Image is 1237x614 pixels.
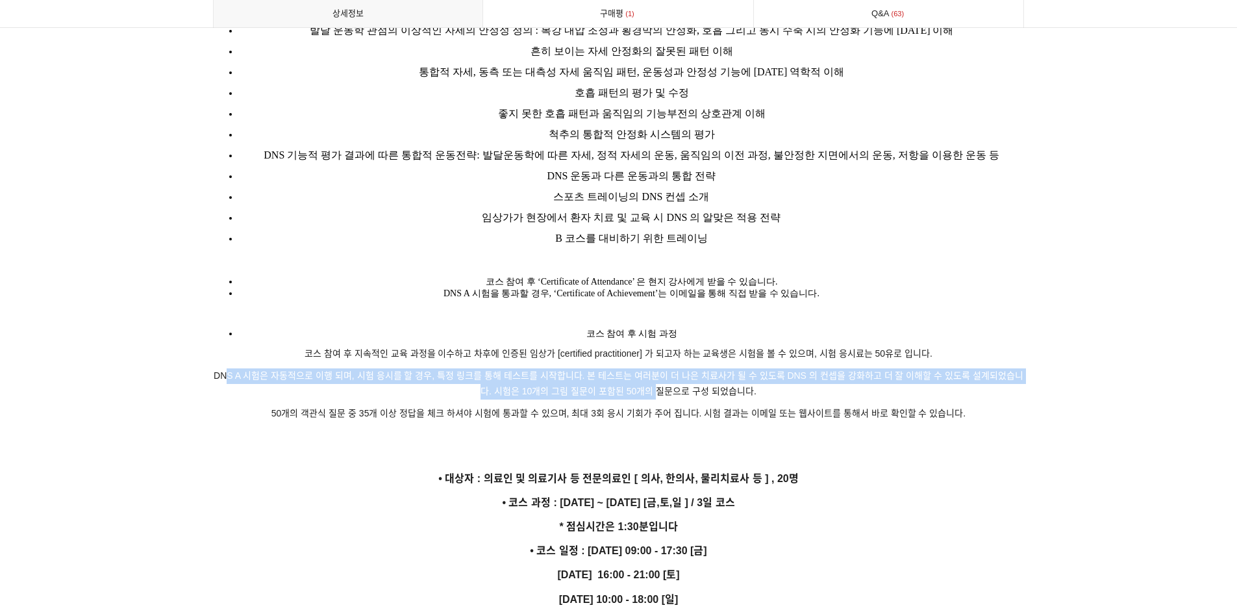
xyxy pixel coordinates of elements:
strong: • 코스 일정 : [DATE] 09:00 - 17:30 [금] [530,545,706,556]
span: 통합적 자세, 동측 또는 대측성 자세 움직임 패턴, 운동성과 안정성 기능에 [DATE] 역학적 이해 [419,66,845,77]
span: 50개의 객관식 질문 중 35개 이상 정답을 체크 하셔야 시험에 통과할 수 있으며, 최대 3회 응시 기회가 주어 집니다. 시험 결과는 이메일 또는 웹사이트를 통해서 바로 확인... [271,408,966,418]
span: 코스 참여 후 시험 과정 [586,329,677,339]
strong: [DATE] 16:00 - 21:00 [토] [557,569,679,580]
span: DNS 운동과 다른 운동과의 통합 전략 [547,170,716,181]
strong: * 점심시간은 1:30분입니다 [559,521,677,532]
strong: • 대상자 : 의료인 및 의료기사 등 전문의료인 [ 의사, 한의사, 물리치료사 등 ] , 20명 [438,473,798,484]
span: 척추의 통합적 안정화 시스템의 평가 [549,129,715,140]
span: 임상가가 현장에서 환자 치료 및 교육 시 DNS 의 알맞은 적용 전략 [482,212,781,223]
span: 발달 운동학 관점의 이상적인 자세의 안정성 정의 : 복강 내압 조정과 횡경막의 안정화, 호흡 그리고 동시 수축 시의 안정화 기능에 [DATE] 이해 [310,25,954,36]
span: DNS 기능적 평가 결과에 따른 통합적 운동전략: 발달운동학에 따른 자세, 정적 자세의 운동, 움직임의 이전 과정, 불안정한 지면에서의 운동, 저항을 이용한 운동 등 [264,149,999,160]
span: 흔히 보이는 자세 안정화의 잘못된 패턴 이해 [531,45,733,57]
span: 스포츠 트레이닝의 DNS 컨셉 소개 [553,191,709,202]
span: 코스 참여 후 지속적인 교육 과정을 이수하고 차후에 인증된 임상가 [certified practitioner] 가 되고자 하는 교육생은 시험을 볼 수 있으며, 시험 응시료는 ... [305,348,932,359]
span: 호흡 패턴의 평가 및 수정 [575,87,689,98]
span: 63 [890,7,906,21]
span: B 코스를 대비하기 위한 트레이닝 [555,233,708,244]
span: 코스 참여 후 ‘Certificate of Attendance’ 은 현지 강사에게 받을 수 있습니다. [486,277,778,287]
span: DNS A 시험은 자동적으로 이행 되며, 시험 응시를 할 경우, 특정 링크를 통해 테스트를 시작합니다. 본 테스트는 여러분이 더 나은 치료사가 될 수 있도록 DNS 의 컨셉을... [214,370,1023,396]
strong: [DATE] 10:00 - 18:00 [일] [559,594,679,605]
span: DNS A 시험을 통과할 경우, ‘Certificate of Achievement’는 이메일을 통해 직접 받을 수 있습니다. [444,288,819,298]
span: 좋지 못한 호흡 패턴과 움직임의 기능부전의 상호관계 이해 [498,108,766,119]
span: 1 [623,7,636,21]
strong: • 코스 과정 : [DATE] ~ [DATE] [금,토,일 ] / 3일 코스 [502,497,734,508]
